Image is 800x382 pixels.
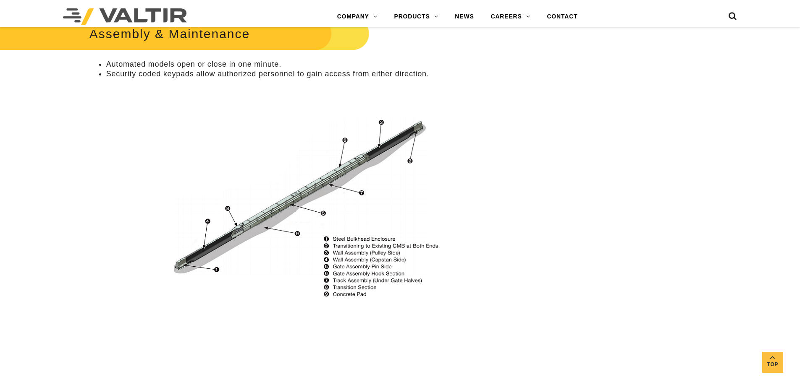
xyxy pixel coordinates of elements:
a: CONTACT [538,8,586,25]
a: NEWS [446,8,482,25]
li: Automated models open or close in one minute. [106,60,511,69]
a: PRODUCTS [386,8,447,25]
span: Top [762,360,783,370]
a: COMPANY [329,8,386,25]
a: CAREERS [483,8,539,25]
a: Top [762,352,783,373]
li: Security coded keypads allow authorized personnel to gain access from either direction. [106,69,511,79]
img: Valtir [63,8,187,25]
